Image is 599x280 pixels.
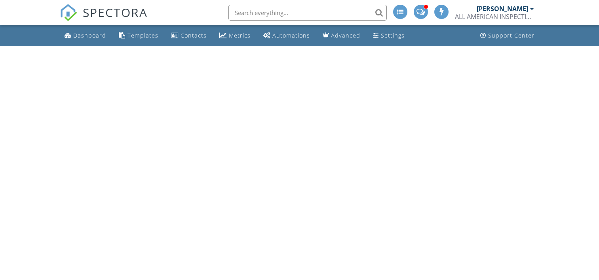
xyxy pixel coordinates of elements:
[331,32,360,39] div: Advanced
[216,28,254,43] a: Metrics
[168,28,210,43] a: Contacts
[181,32,207,39] div: Contacts
[455,13,534,21] div: ALL AMERICAN INSPECTION SERVICES
[228,5,387,21] input: Search everything...
[60,11,148,27] a: SPECTORA
[83,4,148,21] span: SPECTORA
[127,32,158,39] div: Templates
[370,28,408,43] a: Settings
[73,32,106,39] div: Dashboard
[229,32,251,39] div: Metrics
[60,4,77,21] img: The Best Home Inspection Software - Spectora
[272,32,310,39] div: Automations
[61,28,109,43] a: Dashboard
[488,32,534,39] div: Support Center
[116,28,162,43] a: Templates
[319,28,363,43] a: Advanced
[477,28,538,43] a: Support Center
[381,32,405,39] div: Settings
[477,5,528,13] div: [PERSON_NAME]
[260,28,313,43] a: Automations (Advanced)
